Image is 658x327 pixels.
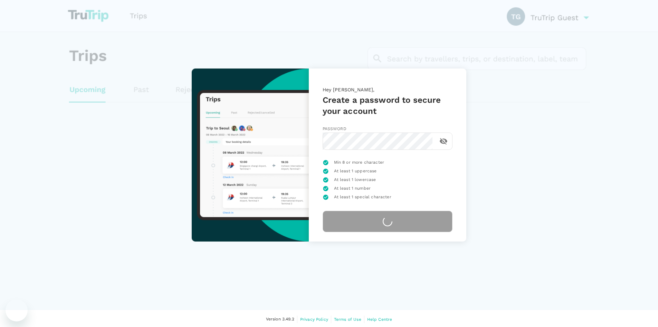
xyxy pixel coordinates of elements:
a: Terms of Use [334,316,361,323]
p: Hey [PERSON_NAME], [323,86,452,94]
span: At least 1 uppercase [334,168,377,175]
span: Version 3.49.2 [266,316,294,323]
span: At least 1 number [334,185,371,192]
span: At least 1 special character [334,194,391,201]
span: At least 1 lowercase [334,176,376,183]
a: Privacy Policy [300,316,328,323]
img: trutrip-set-password [192,69,308,242]
span: Privacy Policy [300,317,328,322]
iframe: Button to launch messaging window [6,299,28,321]
span: Min 8 or more character [334,159,384,166]
h5: Create a password to secure your account [323,94,452,117]
span: Terms of Use [334,317,361,322]
span: Help Centre [367,317,392,322]
a: Help Centre [367,316,392,323]
span: Password [323,126,346,131]
button: toggle password visibility [435,133,452,149]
